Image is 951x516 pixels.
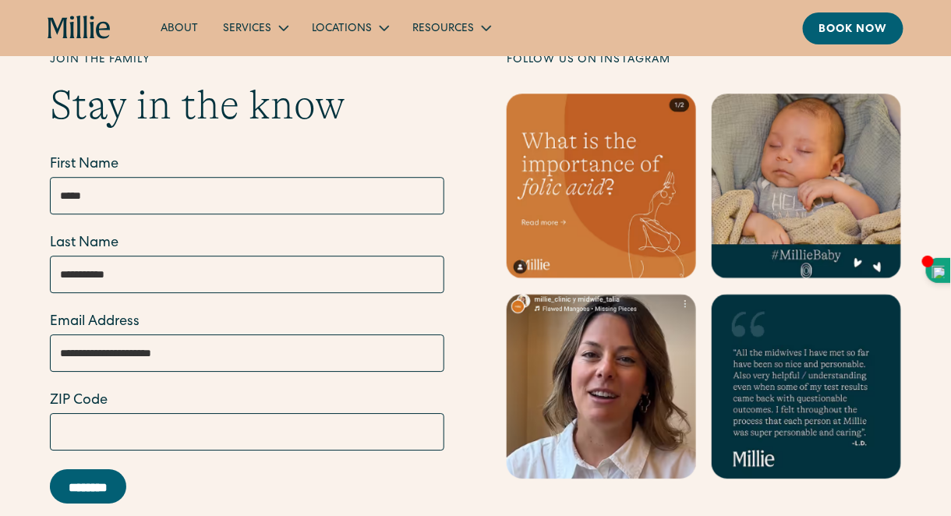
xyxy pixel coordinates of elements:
div: Services [210,15,299,41]
form: Email Form [50,154,444,504]
div: Join the family [50,52,444,69]
a: About [148,15,210,41]
a: Book now [803,12,903,44]
label: First Name [50,154,444,175]
label: ZIP Code [50,391,444,412]
div: Resources [412,21,474,37]
a: home [48,16,111,41]
label: Email Address [50,312,444,333]
div: Locations [299,15,400,41]
div: Locations [312,21,372,37]
div: Book now [818,22,888,38]
div: Services [223,21,271,37]
div: Follow us on Instagram [507,52,901,69]
h2: Stay in the know [50,81,444,129]
label: Last Name [50,233,444,254]
div: Resources [400,15,502,41]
